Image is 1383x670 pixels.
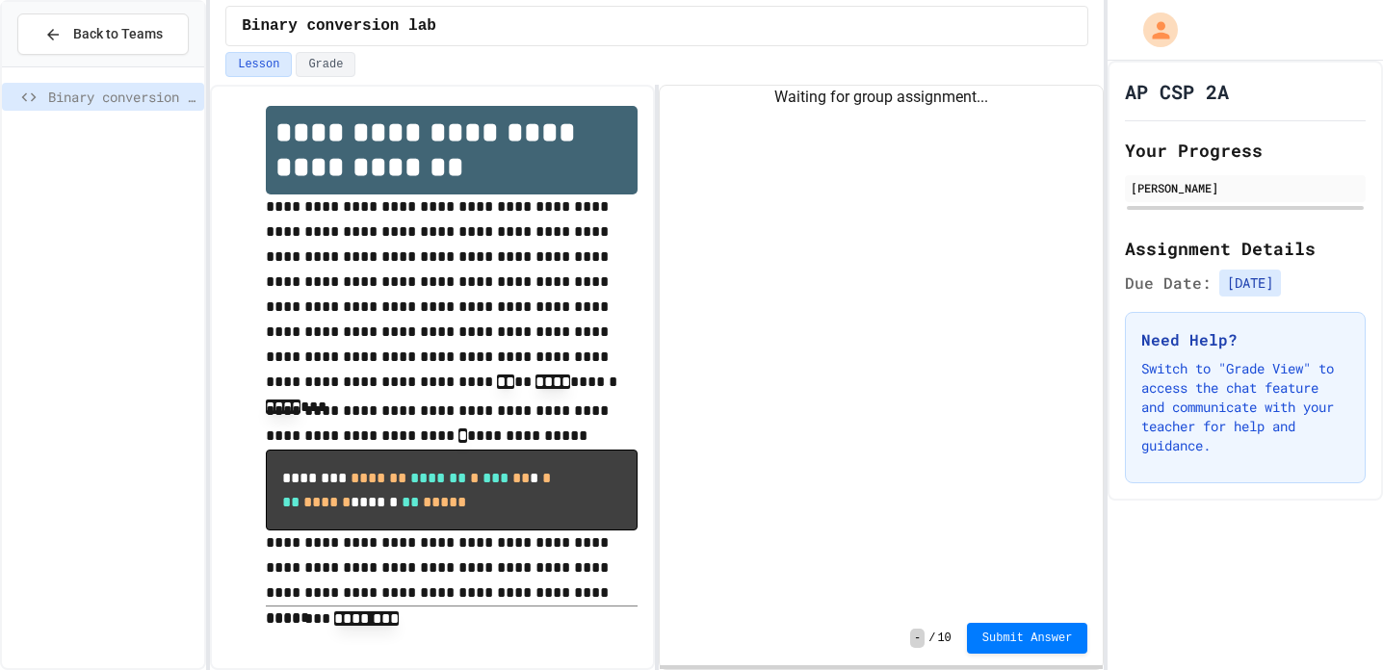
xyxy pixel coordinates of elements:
span: [DATE] [1219,270,1281,296]
h2: Assignment Details [1125,235,1366,262]
button: Submit Answer [967,623,1088,654]
span: 10 [937,631,951,646]
div: My Account [1123,8,1183,52]
h2: Your Progress [1125,137,1366,164]
span: Back to Teams [73,24,163,44]
h1: AP CSP 2A [1125,78,1229,105]
span: Due Date: [1125,271,1212,295]
span: Binary conversion lab [48,87,196,107]
div: [PERSON_NAME] [1131,179,1360,196]
span: Binary conversion lab [242,14,436,38]
h3: Need Help? [1141,328,1349,351]
div: Waiting for group assignment... [660,86,1103,109]
p: Switch to "Grade View" to access the chat feature and communicate with your teacher for help and ... [1141,359,1349,455]
span: / [928,631,935,646]
button: Lesson [225,52,292,77]
span: Submit Answer [982,631,1073,646]
span: - [910,629,925,648]
button: Grade [296,52,355,77]
button: Back to Teams [17,13,189,55]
